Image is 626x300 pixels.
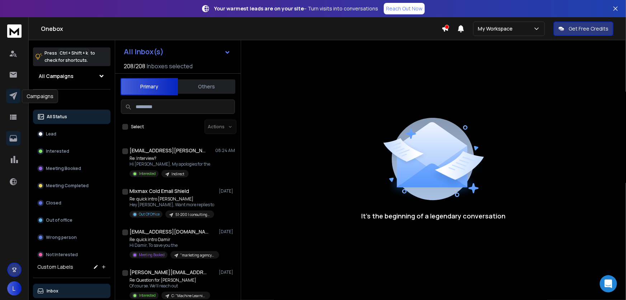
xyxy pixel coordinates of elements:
[147,62,193,70] h3: Inboxes selected
[33,144,110,158] button: Interested
[219,229,235,235] p: [DATE]
[47,114,67,120] p: All Status
[7,24,22,38] img: logo
[46,148,69,154] p: Interested
[130,156,210,161] p: Re: Interview?
[118,45,236,59] button: All Inbox(s)
[139,293,156,298] p: Interested
[33,69,110,83] button: All Campaigns
[130,269,208,276] h1: [PERSON_NAME][EMAIL_ADDRESS][DOMAIN_NAME]
[46,131,56,137] p: Lead
[46,166,81,171] p: Meeting Booked
[131,124,144,130] label: Select
[180,253,215,258] p: "marketing agency" | 11-500 | US ONLY | CXO/Owner/Partner
[7,281,22,296] button: L
[569,25,608,32] p: Get Free Credits
[33,127,110,141] button: Lead
[46,217,72,223] p: Out of office
[37,263,73,271] h3: Custom Labels
[554,22,613,36] button: Get Free Credits
[130,202,214,208] p: Hey [PERSON_NAME], Want more replies to
[214,5,378,12] p: – Turn visits into conversations
[41,24,442,33] h1: Onebox
[384,3,425,14] a: Reach Out Now
[219,188,235,194] p: [DATE]
[130,161,210,167] p: Hi [PERSON_NAME], My apologies for the
[58,49,89,57] span: Ctrl + Shift + k
[215,148,235,153] p: 08:24 AM
[130,277,210,283] p: Re: Question for [PERSON_NAME]
[33,179,110,193] button: Meeting Completed
[130,283,210,289] p: Of course. We'll reach out
[46,235,77,240] p: Wrong person
[33,284,110,298] button: Inbox
[139,212,160,217] p: Out Of Office
[33,95,110,105] h3: Filters
[39,73,74,80] h1: All Campaigns
[124,62,145,70] span: 208 / 208
[219,269,235,275] p: [DATE]
[171,171,184,177] p: Indirect
[44,50,95,64] p: Press to check for shortcuts.
[130,228,208,235] h1: [EMAIL_ADDRESS][DOMAIN_NAME]
[47,288,58,294] p: Inbox
[130,243,216,248] p: Hi Damir, To save you the
[139,171,156,176] p: Interested
[130,147,208,154] h1: [EMAIL_ADDRESS][PERSON_NAME][DOMAIN_NAME]
[386,5,423,12] p: Reach Out Now
[33,161,110,176] button: Meeting Booked
[214,5,304,12] strong: Your warmest leads are on your site
[478,25,516,32] p: My Workspace
[33,110,110,124] button: All Status
[600,275,617,292] div: Open Intercom Messenger
[33,248,110,262] button: Not Interested
[124,48,164,55] h1: All Inbox(s)
[130,196,214,202] p: Re: quick intro [PERSON_NAME]
[33,213,110,227] button: Out of office
[130,237,216,243] p: Re: quick intro Damir
[130,188,189,195] h1: Mixmax Cold Email Shield
[178,79,235,94] button: Others
[46,200,61,206] p: Closed
[171,293,206,299] p: C: "Machine Learning" , "AI" | US/CA | CEO/FOUNDER/OWNER | 50-500
[33,196,110,210] button: Closed
[22,89,58,103] div: Campaigns
[46,183,89,189] p: Meeting Completed
[46,252,78,258] p: Not Interested
[175,212,210,217] p: 51-200 | consulting | professional services | [GEOGRAPHIC_DATA]/[GEOGRAPHIC_DATA] | CXO/Owner
[33,230,110,245] button: Wrong person
[139,252,165,258] p: Meeting Booked
[362,211,506,221] p: It’s the beginning of a legendary conversation
[121,78,178,95] button: Primary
